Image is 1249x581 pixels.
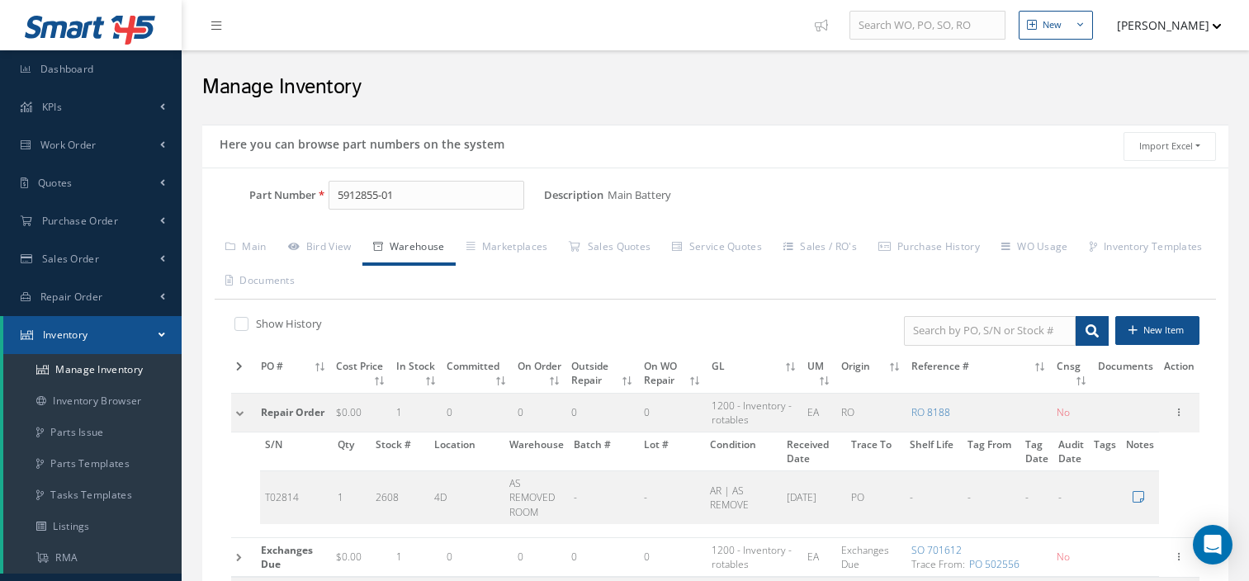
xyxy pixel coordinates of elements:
[260,471,333,524] td: T02814
[215,132,504,152] h5: Here you can browse part numbers on the system
[1057,405,1070,419] span: No
[442,354,512,394] th: Committed
[911,405,950,419] a: RO 8188
[1121,432,1159,471] th: Notes
[252,316,322,331] label: Show History
[639,432,705,471] th: Lot #
[202,75,1228,100] h2: Manage Inventory
[1089,432,1121,471] th: Tags
[43,328,88,342] span: Inventory
[1124,132,1216,161] button: Import Excel
[911,557,965,571] span: Trace From:
[513,354,566,394] th: On Order
[904,316,1076,346] input: Search by PO, S/N or Stock #
[705,432,783,471] th: Condition
[1115,316,1199,345] button: New Item
[566,537,639,576] td: 0
[1053,471,1089,524] td: -
[1193,525,1232,564] div: Open Intercom Messenger
[513,537,566,576] td: 0
[40,138,97,152] span: Work Order
[371,471,429,524] td: 2608
[3,417,182,448] a: Parts Issue
[434,490,447,504] span: 4D
[40,290,103,304] span: Repair Order
[3,448,182,479] a: Parts Templates
[3,542,182,574] a: RMA
[846,432,905,471] th: Trace To
[391,354,442,394] th: In Stock
[911,543,962,557] a: SO 701612
[705,471,783,524] td: AR | AS REMOVE
[802,537,836,576] td: EA
[639,537,707,576] td: 0
[215,231,277,266] a: Main
[42,252,99,266] span: Sales Order
[802,393,836,432] td: EA
[836,537,906,576] td: Exchanges Due
[566,393,639,432] td: 0
[513,393,566,432] td: 0
[1052,354,1093,394] th: Cnsg
[836,393,906,432] td: RO
[608,181,678,210] span: Main Battery
[782,471,846,524] td: [DATE]
[1053,432,1089,471] th: Audit Date
[260,432,333,471] th: S/N
[991,231,1079,266] a: WO Usage
[707,393,802,432] td: 1200 - Inventory - rotables
[333,432,371,471] th: Qty
[202,189,316,201] label: Part Number
[1093,354,1159,394] th: Documents
[391,537,442,576] td: 1
[504,432,569,471] th: Warehouse
[868,231,991,266] a: Purchase History
[963,432,1020,471] th: Tag From
[333,471,371,524] td: 1
[277,231,362,266] a: Bird View
[371,432,429,471] th: Stock #
[256,354,331,394] th: PO #
[40,62,94,76] span: Dashboard
[963,471,1020,524] td: -
[905,471,963,524] td: -
[38,176,73,190] span: Quotes
[3,354,182,385] a: Manage Inventory
[42,100,62,114] span: KPIs
[846,471,905,524] td: PO
[331,354,391,394] th: Cost Price
[707,537,802,576] td: 1200 - Inventory - rotables
[707,354,802,394] th: GL
[215,265,305,300] a: Documents
[3,479,182,511] a: Tasks Templates
[42,214,118,228] span: Purchase Order
[639,354,707,394] th: On WO Repair
[331,393,391,432] td: $0.00
[566,354,639,394] th: Outside Repair
[3,385,182,417] a: Inventory Browser
[1020,432,1053,471] th: Tag Date
[1020,471,1053,524] td: -
[362,231,456,266] a: Warehouse
[1057,550,1070,564] span: No
[639,471,705,524] td: -
[391,393,442,432] td: 1
[1159,354,1199,394] th: Action
[442,393,512,432] td: 0
[569,432,639,471] th: Batch #
[639,393,707,432] td: 0
[661,231,773,266] a: Service Quotes
[261,543,313,571] span: Exchanges Due
[569,471,639,524] td: -
[331,537,391,576] td: $0.00
[782,432,846,471] th: Received Date
[429,432,504,471] th: Location
[261,405,324,419] span: Repair Order
[905,432,963,471] th: Shelf Life
[558,231,661,266] a: Sales Quotes
[504,471,569,524] td: AS REMOVED ROOM
[442,537,512,576] td: 0
[802,354,836,394] th: UM
[3,316,182,354] a: Inventory
[1043,18,1062,32] div: New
